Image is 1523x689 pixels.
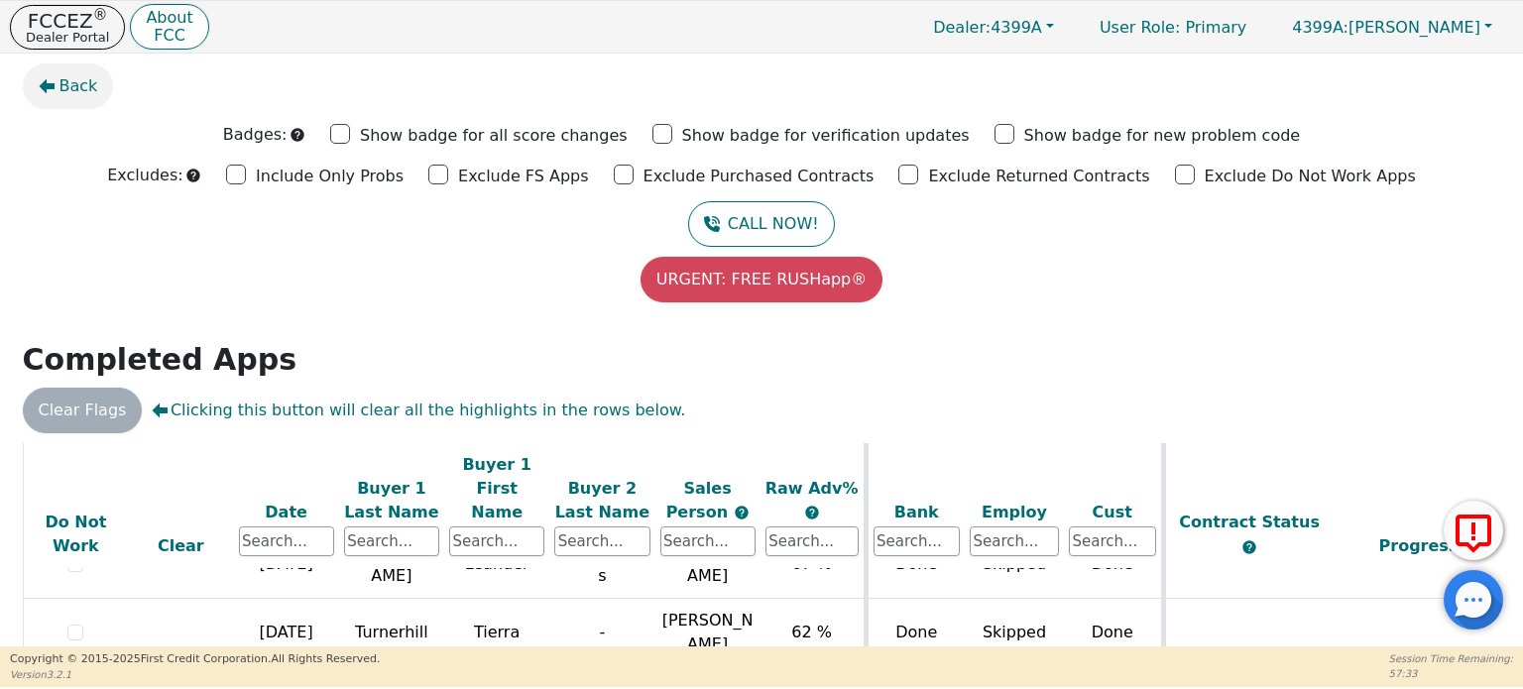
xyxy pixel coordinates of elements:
p: Show badge for new problem code [1024,124,1301,148]
td: Turnerhill [339,599,444,667]
td: Done [866,599,965,667]
input: Search... [239,526,334,556]
input: Search... [1069,526,1156,556]
div: Buyer 2 Last Name [554,476,649,523]
td: [DATE] [234,599,339,667]
p: FCCEZ [26,11,109,31]
p: 57:33 [1389,666,1513,681]
span: Raw Adv% [765,478,859,497]
input: Search... [765,526,859,556]
td: - [549,599,654,667]
p: Primary [1080,8,1266,47]
button: AboutFCC [130,4,208,51]
div: Employ [970,500,1059,523]
p: Exclude Do Not Work Apps [1205,165,1416,188]
span: [PERSON_NAME] [662,611,754,653]
p: Version 3.2.1 [10,667,380,682]
td: Done [1064,599,1163,667]
span: User Role : [1100,18,1180,37]
strong: Completed Apps [23,342,297,377]
p: Badges: [223,123,288,147]
button: CALL NOW! [688,201,834,247]
p: Excludes: [107,164,182,187]
span: Sales Person [666,478,734,520]
input: Search... [970,526,1059,556]
p: Include Only Probs [256,165,404,188]
input: Search... [344,526,439,556]
input: Search... [660,526,756,556]
div: Buyer 1 First Name [449,452,544,523]
input: Search... [449,526,544,556]
span: Clicking this button will clear all the highlights in the rows below. [152,399,685,422]
input: Search... [554,526,649,556]
button: 4399A:[PERSON_NAME] [1271,12,1513,43]
p: Exclude FS Apps [458,165,589,188]
span: 62 % [791,623,832,641]
button: Back [23,63,114,109]
p: Exclude Purchased Contracts [644,165,875,188]
p: Session Time Remaining: [1389,651,1513,666]
div: Progress [1339,534,1499,558]
div: Bank [874,500,961,523]
p: Show badge for all score changes [360,124,628,148]
p: About [146,10,192,26]
sup: ® [93,6,108,24]
p: Copyright © 2015- 2025 First Credit Corporation. [10,651,380,668]
p: FCC [146,28,192,44]
div: Buyer 1 Last Name [344,476,439,523]
span: 4399A [933,18,1042,37]
span: Back [59,74,98,98]
p: Dealer Portal [26,31,109,44]
div: Do Not Work [29,511,124,558]
div: Clear [133,534,228,558]
span: [PERSON_NAME] [1292,18,1480,37]
button: Dealer:4399A [912,12,1075,43]
td: Tierra [444,599,549,667]
button: Report Error to FCC [1444,501,1503,560]
input: Search... [874,526,961,556]
td: Skipped [965,599,1064,667]
p: Show badge for verification updates [682,124,970,148]
div: Cust [1069,500,1156,523]
div: Date [239,500,334,523]
button: URGENT: FREE RUSHapp® [641,257,883,302]
span: Contract Status [1179,513,1320,531]
span: 4399A: [1292,18,1348,37]
p: Exclude Returned Contracts [928,165,1149,188]
span: All Rights Reserved. [271,652,380,665]
a: User Role: Primary [1080,8,1266,47]
button: FCCEZ®Dealer Portal [10,5,125,50]
span: Dealer: [933,18,991,37]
